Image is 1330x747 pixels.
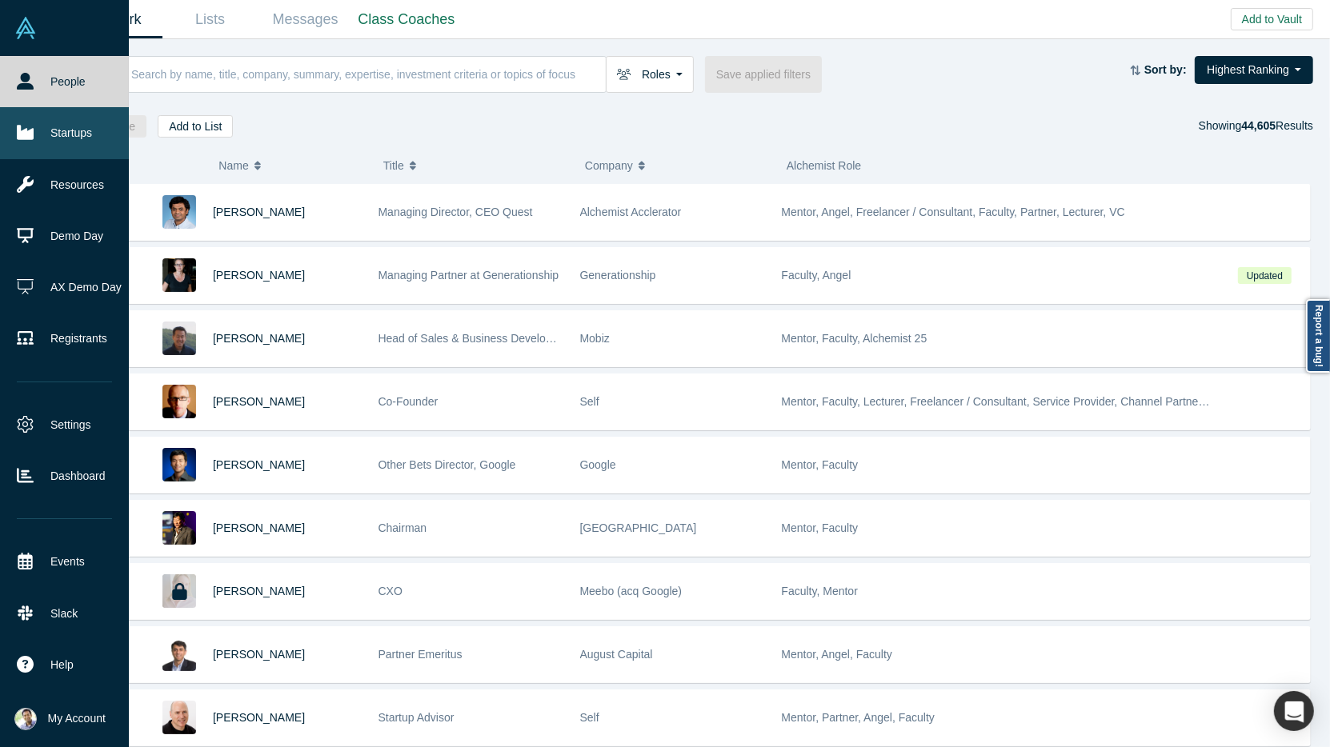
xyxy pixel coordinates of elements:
[782,395,1308,408] span: Mentor, Faculty, Lecturer, Freelancer / Consultant, Service Provider, Channel Partner, Corporate ...
[162,637,196,671] img: Vivek Mehra's Profile Image
[580,521,697,534] span: [GEOGRAPHIC_DATA]
[1231,8,1313,30] button: Add to Vault
[1241,119,1276,132] strong: 44,605
[379,521,427,534] span: Chairman
[213,458,305,471] a: [PERSON_NAME]
[379,206,533,218] span: Managing Director, CEO Quest
[606,56,694,93] button: Roles
[162,701,196,734] img: Adam Frankl's Profile Image
[580,648,653,661] span: August Capital
[14,708,106,730] button: My Account
[782,206,1125,218] span: Mentor, Angel, Freelancer / Consultant, Faculty, Partner, Lecturer, VC
[1238,267,1291,284] span: Updated
[782,332,927,345] span: Mentor, Faculty, Alchemist 25
[213,206,305,218] a: [PERSON_NAME]
[213,585,305,597] a: [PERSON_NAME]
[379,332,621,345] span: Head of Sales & Business Development (interim)
[580,269,656,282] span: Generationship
[218,149,367,182] button: Name
[585,149,633,182] span: Company
[580,332,610,345] span: Mobiz
[379,269,559,282] span: Managing Partner at Generationship
[787,159,861,172] span: Alchemist Role
[580,585,683,597] span: Meebo (acq Google)
[50,657,74,673] span: Help
[379,711,455,724] span: Startup Advisor
[213,648,305,661] a: [PERSON_NAME]
[162,322,196,355] img: Michael Chang's Profile Image
[580,206,682,218] span: Alchemist Acclerator
[162,258,196,292] img: Rachel Chalmers's Profile Image
[782,269,851,282] span: Faculty, Angel
[158,115,233,138] button: Add to List
[379,585,403,597] span: CXO
[14,17,37,39] img: Alchemist Vault Logo
[353,1,460,38] a: Class Coaches
[379,648,463,661] span: Partner Emeritus
[585,149,770,182] button: Company
[782,458,859,471] span: Mentor, Faculty
[580,711,599,724] span: Self
[218,149,248,182] span: Name
[379,458,516,471] span: Other Bets Director, Google
[258,1,353,38] a: Messages
[213,269,305,282] a: [PERSON_NAME]
[782,585,858,597] span: Faculty, Mentor
[14,708,37,730] img: Ravi Belani's Account
[705,56,822,93] button: Save applied filters
[580,458,616,471] span: Google
[379,395,439,408] span: Co-Founder
[162,448,196,481] img: Steven Kan's Profile Image
[213,395,305,408] a: [PERSON_NAME]
[162,195,196,229] img: Gnani Palanikumar's Profile Image
[48,710,106,727] span: My Account
[213,711,305,724] a: [PERSON_NAME]
[1199,115,1313,138] div: Showing
[130,55,606,93] input: Search by name, title, company, summary, expertise, investment criteria or topics of focus
[782,648,893,661] span: Mentor, Angel, Faculty
[162,1,258,38] a: Lists
[1195,56,1313,84] button: Highest Ranking
[782,521,859,534] span: Mentor, Faculty
[1144,63,1187,76] strong: Sort by:
[383,149,404,182] span: Title
[1241,119,1313,132] span: Results
[162,385,196,418] img: Robert Winder's Profile Image
[1306,299,1330,373] a: Report a bug!
[782,711,935,724] span: Mentor, Partner, Angel, Faculty
[162,511,196,545] img: Timothy Chou's Profile Image
[383,149,568,182] button: Title
[213,332,305,345] a: [PERSON_NAME]
[580,395,599,408] span: Self
[213,521,305,534] a: [PERSON_NAME]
